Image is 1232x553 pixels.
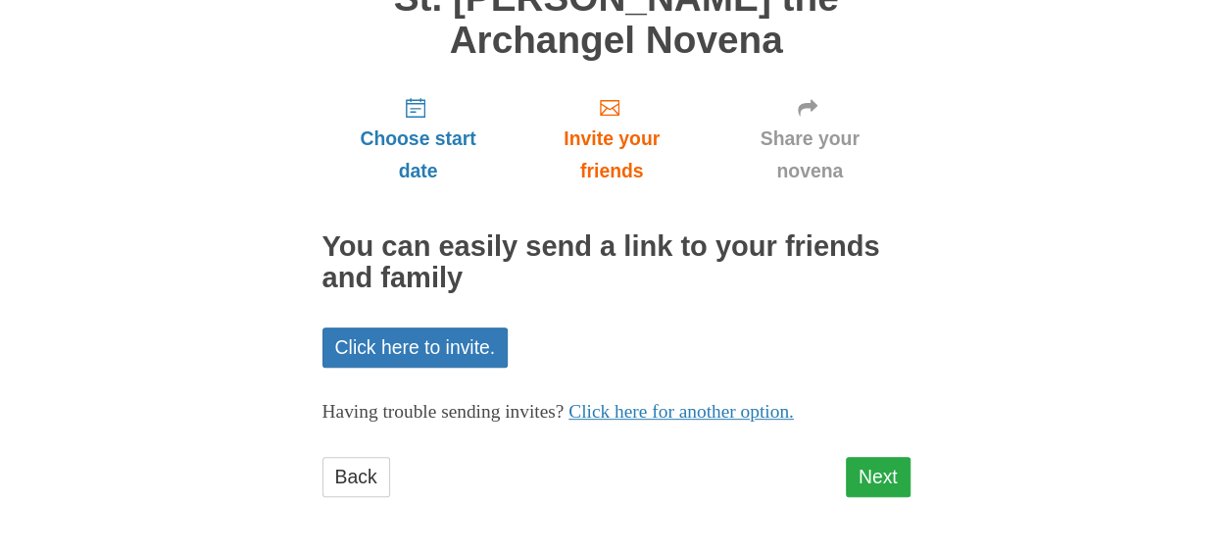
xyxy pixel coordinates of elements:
span: Choose start date [342,123,495,187]
a: Invite your friends [514,80,709,197]
span: Share your novena [729,123,891,187]
a: Click here for another option. [568,401,794,422]
a: Back [322,457,390,497]
h2: You can easily send a link to your friends and family [322,231,911,294]
a: Share your novena [710,80,911,197]
a: Next [846,457,911,497]
span: Having trouble sending invites? [322,401,565,422]
a: Click here to invite. [322,327,509,368]
a: Choose start date [322,80,515,197]
span: Invite your friends [533,123,689,187]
